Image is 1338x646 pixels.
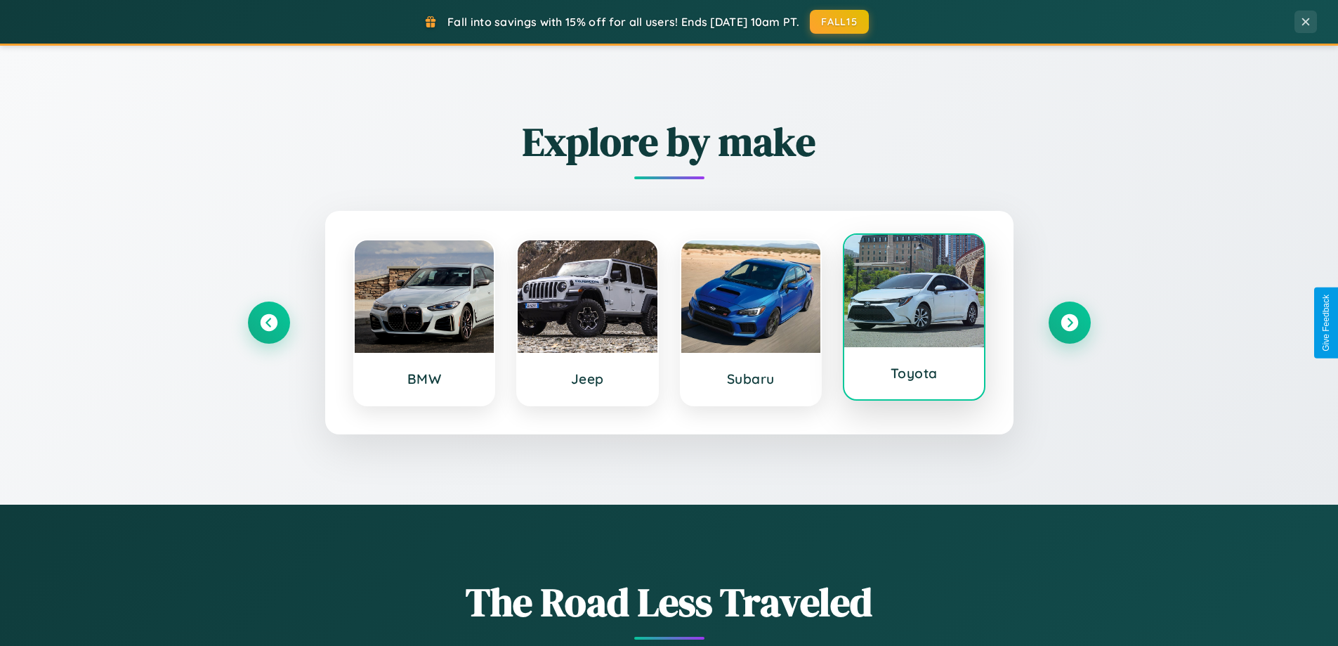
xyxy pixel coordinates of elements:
[447,15,799,29] span: Fall into savings with 15% off for all users! Ends [DATE] 10am PT.
[1321,295,1331,351] div: Give Feedback
[532,370,643,387] h3: Jeep
[695,370,807,387] h3: Subaru
[858,365,970,382] h3: Toyota
[369,370,480,387] h3: BMW
[248,115,1091,169] h2: Explore by make
[810,10,869,34] button: FALL15
[248,575,1091,629] h1: The Road Less Traveled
